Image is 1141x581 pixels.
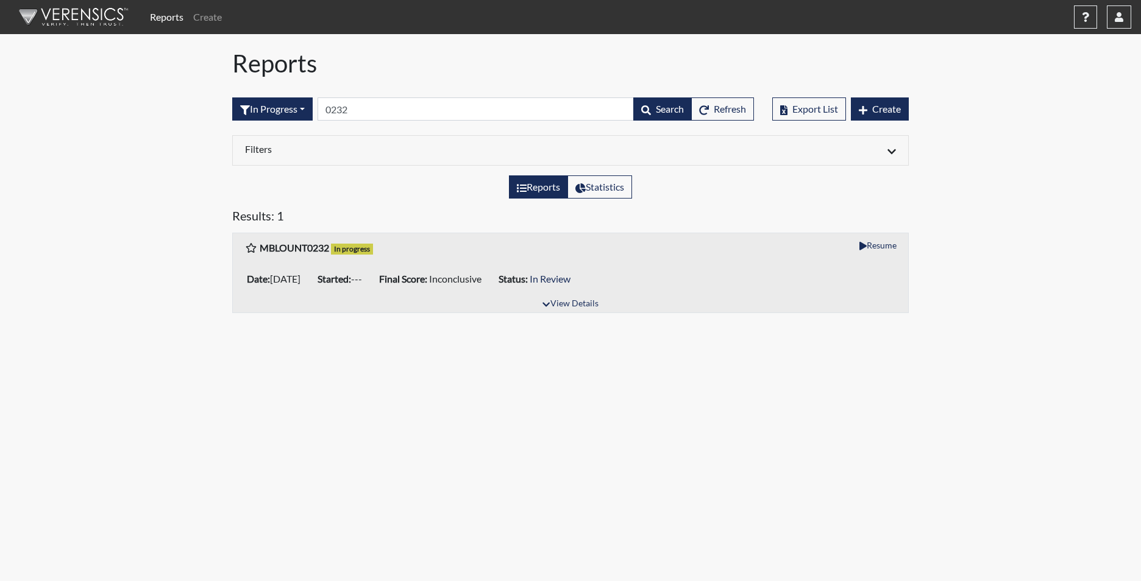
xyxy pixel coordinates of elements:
span: Create [872,103,901,114]
h1: Reports [232,49,909,78]
button: Resume [854,236,902,255]
li: --- [313,269,374,289]
b: Started: [318,273,351,284]
button: In Progress [232,97,313,121]
div: Filter by interview status [232,97,313,121]
span: In progress [331,244,373,255]
span: Refresh [714,103,746,114]
button: Create [851,97,909,121]
li: [DATE] [242,269,313,289]
b: Status: [499,273,528,284]
span: Export List [792,103,838,114]
span: Search [656,103,684,114]
b: Date: [247,273,270,284]
label: View statistics about completed interviews [567,175,632,199]
a: Reports [145,5,188,29]
a: Create [188,5,227,29]
b: MBLOUNT0232 [260,242,329,253]
b: Final Score: [379,273,427,284]
span: Inconclusive [429,273,482,284]
button: Refresh [691,97,754,121]
div: Click to expand/collapse filters [236,143,905,158]
button: View Details [537,296,603,312]
button: Search [633,97,692,121]
h5: Results: 1 [232,208,909,228]
label: View the list of reports [509,175,568,199]
span: In Review [530,273,570,284]
h6: Filters [245,143,561,155]
button: Export List [772,97,846,121]
input: Search by Registration ID, Interview Number, or Investigation Name. [318,97,634,121]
